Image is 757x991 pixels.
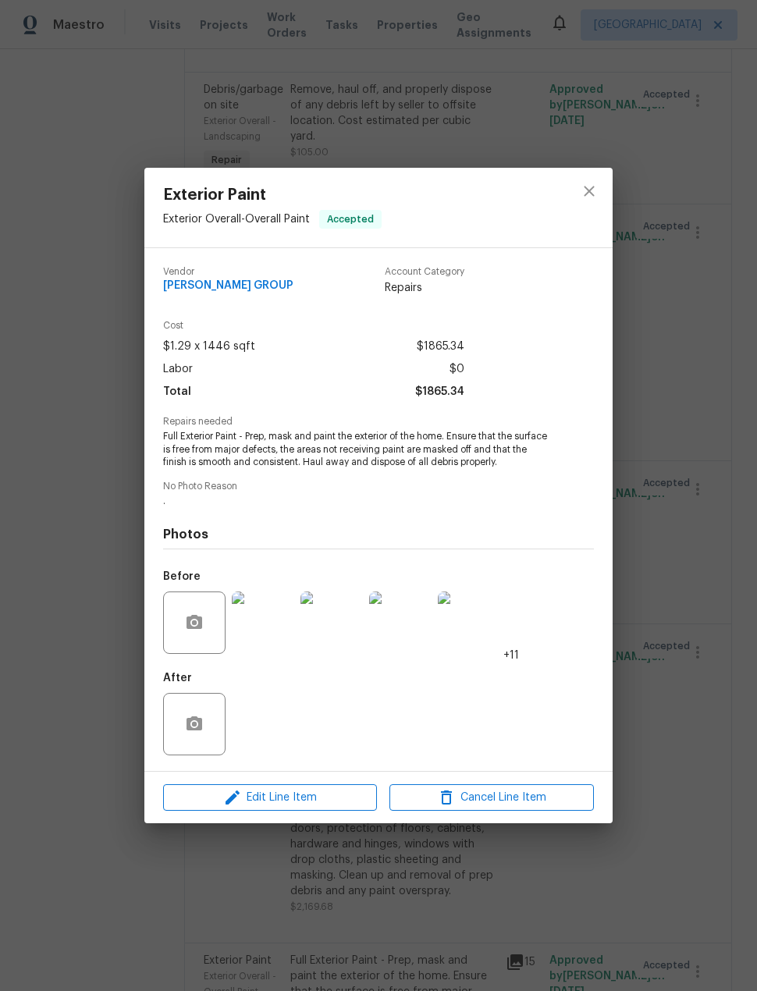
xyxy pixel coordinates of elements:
[385,280,464,296] span: Repairs
[163,417,594,427] span: Repairs needed
[163,280,293,292] span: [PERSON_NAME] GROUP
[163,336,255,358] span: $1.29 x 1446 sqft
[163,527,594,542] h4: Photos
[163,571,201,582] h5: Before
[163,784,377,812] button: Edit Line Item
[385,267,464,277] span: Account Category
[503,648,519,663] span: +11
[163,267,293,277] span: Vendor
[163,186,382,204] span: Exterior Paint
[163,381,191,403] span: Total
[450,358,464,381] span: $0
[163,213,310,224] span: Exterior Overall - Overall Paint
[417,336,464,358] span: $1865.34
[163,481,594,492] span: No Photo Reason
[168,788,372,808] span: Edit Line Item
[394,788,589,808] span: Cancel Line Item
[163,430,551,469] span: Full Exterior Paint - Prep, mask and paint the exterior of the home. Ensure that the surface is f...
[163,358,193,381] span: Labor
[321,211,380,227] span: Accepted
[570,172,608,210] button: close
[163,321,464,331] span: Cost
[389,784,594,812] button: Cancel Line Item
[415,381,464,403] span: $1865.34
[163,495,551,508] span: .
[163,673,192,684] h5: After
